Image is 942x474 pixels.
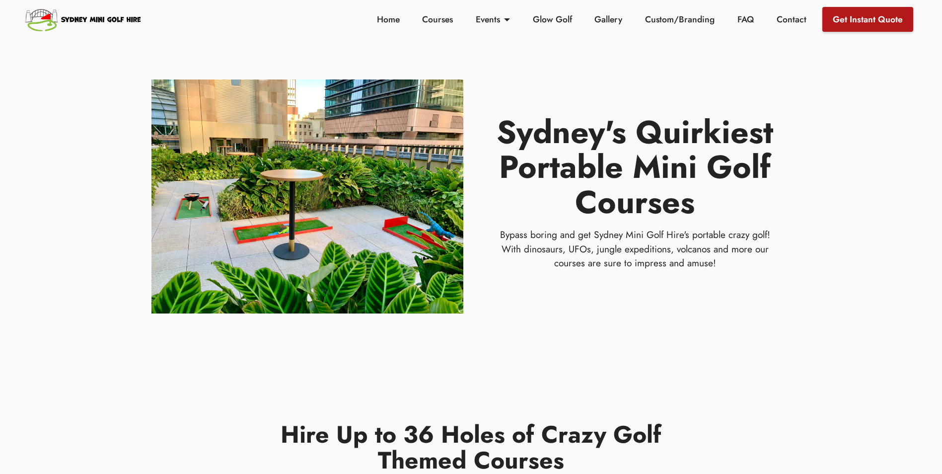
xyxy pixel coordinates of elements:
[151,79,463,314] img: Mini Golf Courses
[530,13,575,26] a: Glow Golf
[473,13,513,26] a: Events
[420,13,456,26] a: Courses
[643,13,718,26] a: Custom/Branding
[24,5,144,34] img: Sydney Mini Golf Hire
[495,228,775,270] p: Bypass boring and get Sydney Mini Golf Hire's portable crazy golf! With dinosaurs, UFOs, jungle e...
[822,7,913,32] a: Get Instant Quote
[374,13,402,26] a: Home
[497,109,773,225] strong: Sydney's Quirkiest Portable Mini Golf Courses
[592,13,625,26] a: Gallery
[735,13,757,26] a: FAQ
[774,13,809,26] a: Contact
